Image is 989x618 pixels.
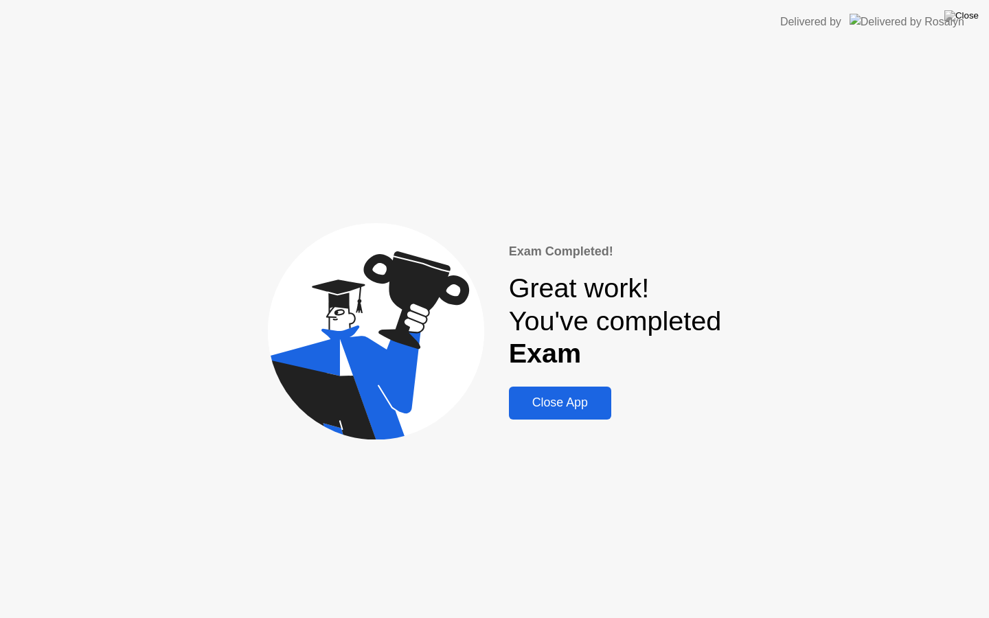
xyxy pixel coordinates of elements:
div: Great work! You've completed [509,272,722,370]
b: Exam [509,338,582,368]
div: Exam Completed! [509,242,722,261]
img: Close [944,10,979,21]
div: Delivered by [780,14,841,30]
div: Close App [513,396,607,410]
button: Close App [509,387,611,420]
img: Delivered by Rosalyn [850,14,964,30]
